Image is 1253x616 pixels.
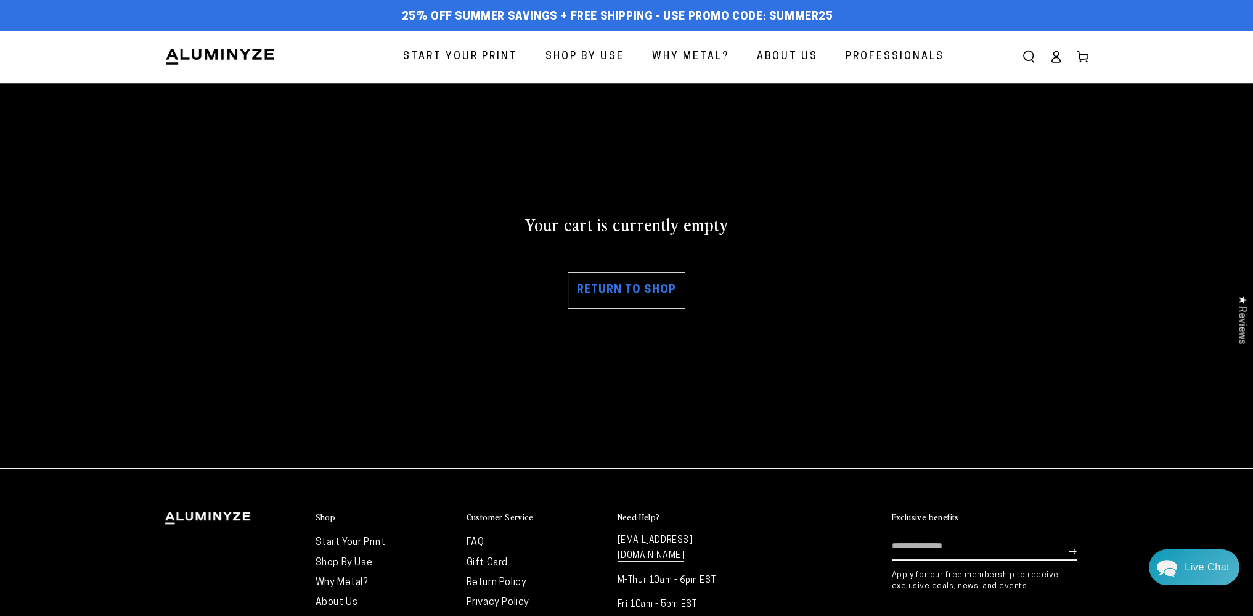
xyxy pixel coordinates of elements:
div: Chat widget toggle [1149,549,1239,585]
summary: Exclusive benefits [892,512,1089,524]
a: Start Your Print [316,538,386,548]
a: Why Metal? [316,578,368,588]
a: About Us [316,598,358,607]
span: Shop By Use [545,48,624,66]
img: Aluminyze [165,47,275,66]
span: Start Your Print [403,48,518,66]
span: Professionals [846,48,944,66]
a: Shop By Use [536,41,634,73]
a: Professionals [836,41,953,73]
div: Click to open Judge.me floating reviews tab [1230,285,1253,354]
a: Why Metal? [643,41,738,73]
h2: Customer Service [467,512,533,523]
a: About Us [748,41,827,73]
div: Contact Us Directly [1185,549,1230,585]
span: 25% off Summer Savings + Free Shipping - Use Promo Code: SUMMER25 [402,10,833,24]
a: [EMAIL_ADDRESS][DOMAIN_NAME] [618,536,693,562]
a: Return Policy [467,578,527,588]
button: Subscribe [1069,533,1077,570]
summary: Customer Service [467,512,605,524]
p: Fri 10am - 5pm EST [618,597,756,612]
span: About Us [757,48,818,66]
a: Privacy Policy [467,598,529,607]
summary: Need Help? [618,512,756,524]
h2: Shop [316,512,336,523]
a: Start Your Print [394,41,527,73]
p: Apply for our free membership to receive exclusive deals, news, and events. [892,570,1089,592]
summary: Shop [316,512,454,524]
a: Gift Card [467,558,508,568]
a: Shop By Use [316,558,373,568]
summary: Search our site [1015,43,1042,70]
a: Return to shop [568,272,685,309]
span: Why Metal? [652,48,729,66]
p: M-Thur 10am - 6pm EST [618,573,756,588]
h2: Need Help? [618,512,660,523]
h2: Exclusive benefits [892,512,959,523]
h2: Your cart is currently empty [165,213,1089,235]
a: FAQ [467,538,484,548]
